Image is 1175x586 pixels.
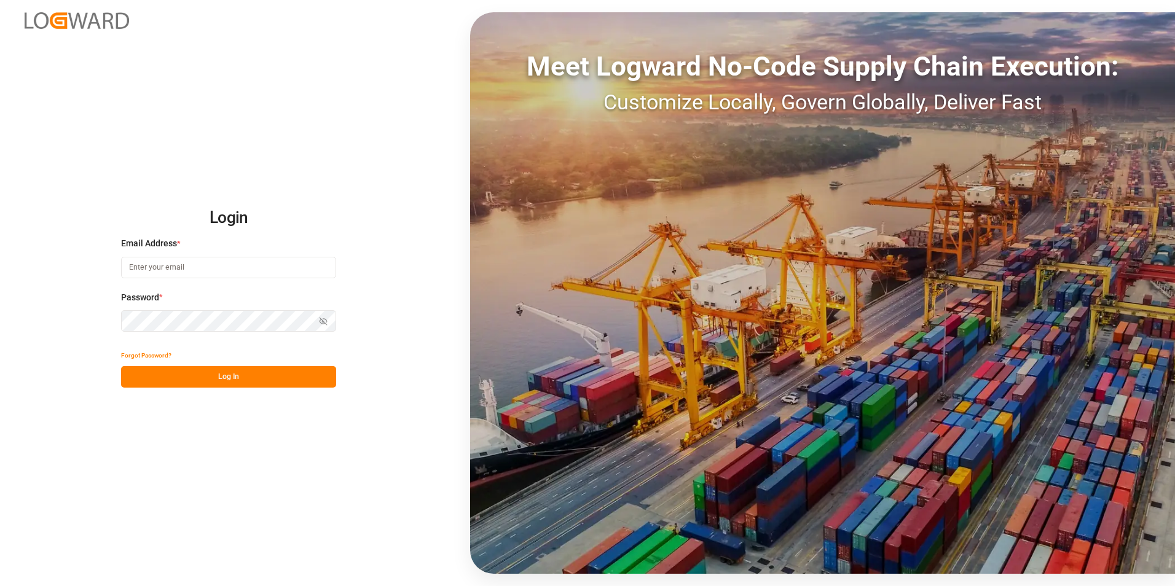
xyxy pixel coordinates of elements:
[121,257,336,278] input: Enter your email
[121,366,336,388] button: Log In
[470,46,1175,87] div: Meet Logward No-Code Supply Chain Execution:
[121,345,171,366] button: Forgot Password?
[121,291,159,304] span: Password
[25,12,129,29] img: Logward_new_orange.png
[121,198,336,238] h2: Login
[470,87,1175,118] div: Customize Locally, Govern Globally, Deliver Fast
[121,237,177,250] span: Email Address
